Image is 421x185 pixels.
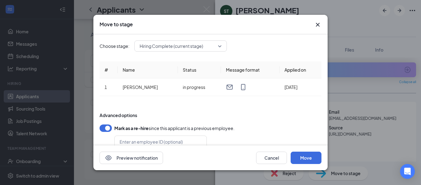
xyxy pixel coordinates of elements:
th: # [100,61,118,78]
svg: MobileSms [239,83,247,91]
svg: Eye [105,154,112,162]
button: Cancel [256,152,287,164]
div: Advanced options [100,112,321,118]
div: Open Intercom Messenger [400,164,415,179]
th: Name [118,61,178,78]
span: Hiring Complete (current stage) [140,41,203,51]
h3: Move to stage [100,21,133,28]
td: [DATE] [280,78,321,96]
span: Choose stage: [100,43,129,49]
th: Applied on [280,61,321,78]
td: in progress [178,78,221,96]
input: Enter an employee ID (optional) [114,136,207,148]
button: Move [291,152,321,164]
th: Message format [221,61,280,78]
span: 1 [104,84,107,90]
div: since this applicant is a previous employee. [114,124,235,132]
button: EyePreview notification [100,152,163,164]
td: [PERSON_NAME] [118,78,178,96]
button: Close [314,21,321,28]
svg: Cross [314,21,321,28]
b: Mark as a re-hire [114,125,149,131]
svg: Email [226,83,233,91]
th: Status [178,61,221,78]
